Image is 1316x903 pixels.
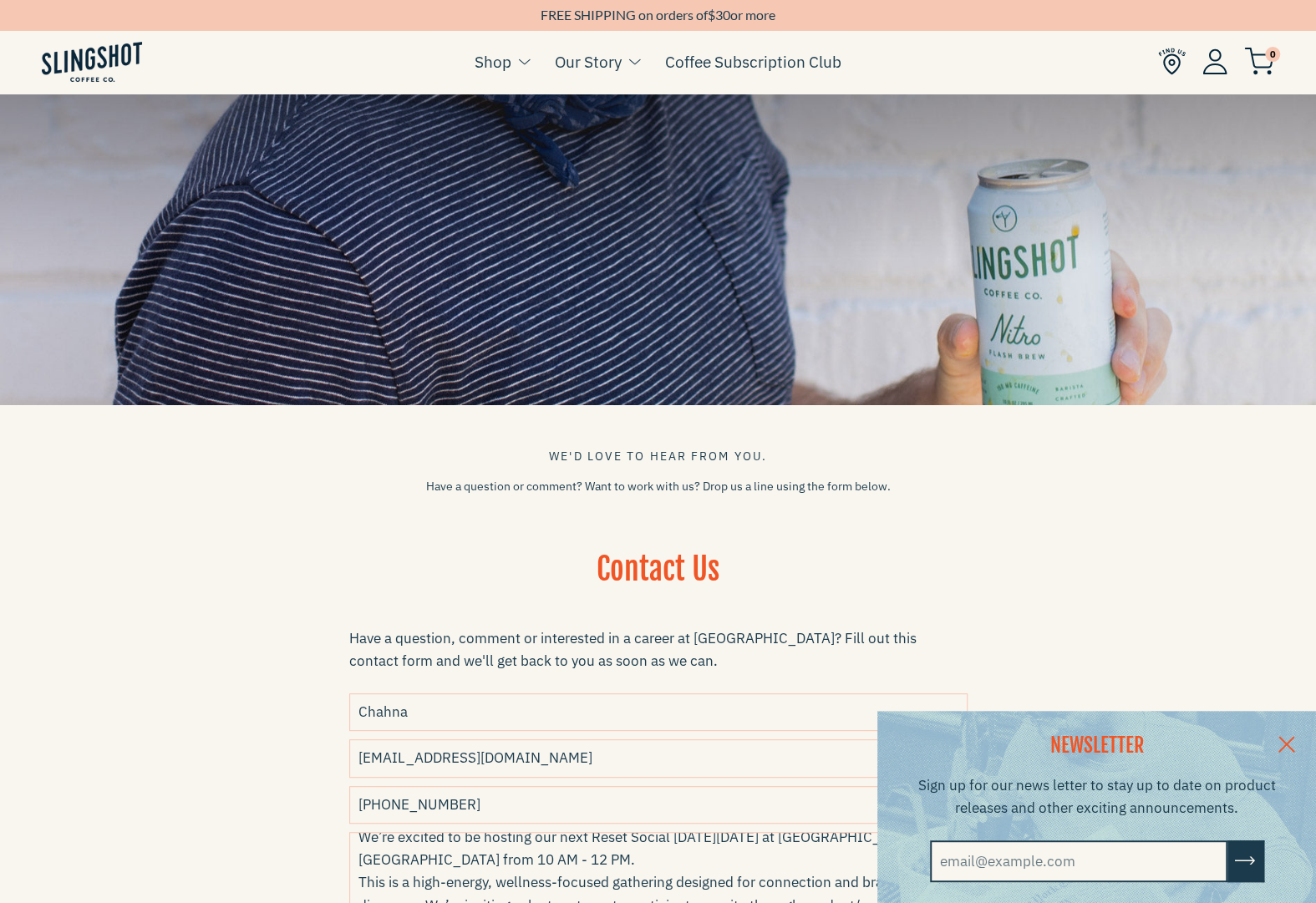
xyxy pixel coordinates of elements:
img: Find Us [1158,48,1186,75]
div: Have a question, comment or interested in a career at [GEOGRAPHIC_DATA]? Fill out this contact fo... [349,627,968,672]
span: $ [708,7,715,23]
a: 0 [1244,51,1274,71]
img: cart [1244,48,1274,75]
input: email@example.com [930,840,1227,882]
a: Coffee Subscription Club [665,49,841,74]
input: Name [349,693,968,731]
img: Account [1202,48,1227,74]
div: We'd love to hear from you. [349,447,968,465]
h2: NEWSLETTER [898,732,1295,760]
a: Shop [475,49,511,74]
span: 0 [1265,47,1280,62]
p: Have a question or comment? Want to work with us? Drop us a line using the form below. [349,478,968,495]
a: Our Story [555,49,622,74]
h1: Contact Us [349,549,968,611]
p: Sign up for our news letter to stay up to date on product releases and other exciting announcements. [898,774,1295,819]
span: 30 [715,7,730,23]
